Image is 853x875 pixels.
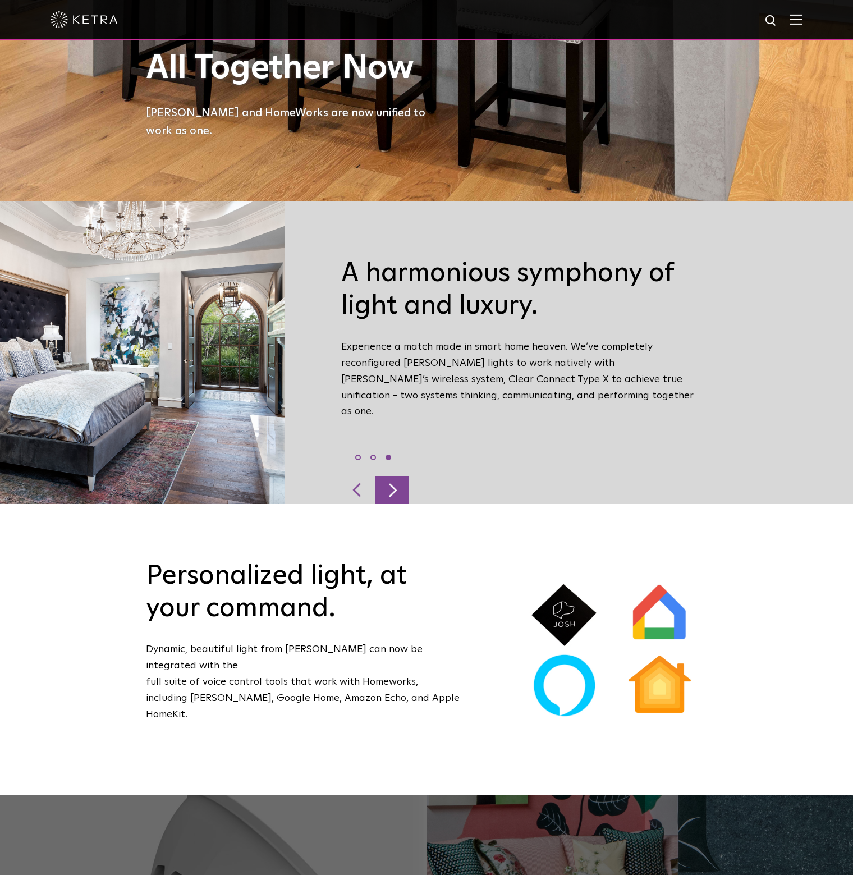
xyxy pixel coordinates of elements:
img: ketra-logo-2019-white [51,11,118,28]
p: Dynamic, beautiful light from [PERSON_NAME] can now be integrated with the full suite of voice co... [146,642,460,722]
img: Hamburger%20Nav.svg [790,14,802,25]
div: [PERSON_NAME] and HomeWorks are now unified to work as one. [146,104,432,140]
img: JoshAI@2x [529,580,599,650]
div: Experience a match made in smart home heaven. We’ve completely reconfigured [PERSON_NAME] lights ... [333,201,707,504]
img: AmazonAlexa@2x [529,651,599,721]
img: AppleHome@2x [625,651,695,721]
h2: Personalized light, at your command. [146,560,460,625]
img: GoogleHomeApp@2x [623,578,696,651]
h1: All Together Now [146,50,432,87]
h3: A harmonious symphony of light and luxury. [341,258,699,322]
img: search icon [764,14,778,28]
